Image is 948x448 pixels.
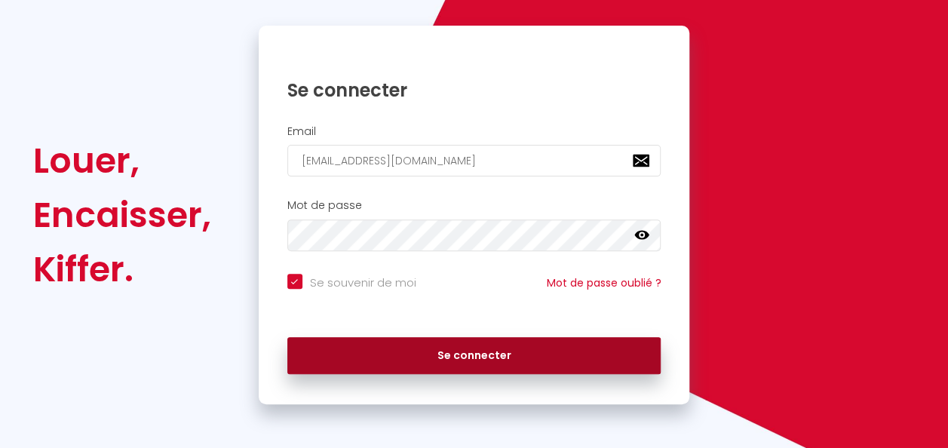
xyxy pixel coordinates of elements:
[33,133,211,188] div: Louer,
[33,188,211,242] div: Encaisser,
[287,145,661,176] input: Ton Email
[287,199,661,212] h2: Mot de passe
[287,78,661,102] h1: Se connecter
[33,242,211,296] div: Kiffer.
[546,275,661,290] a: Mot de passe oublié ?
[287,337,661,375] button: Se connecter
[287,125,661,138] h2: Email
